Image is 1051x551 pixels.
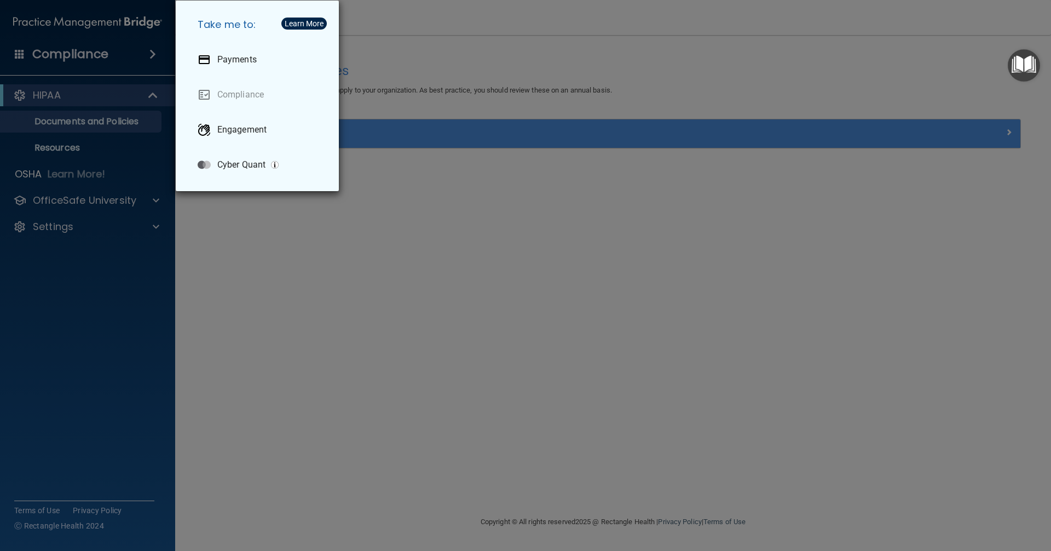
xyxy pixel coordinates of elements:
div: Learn More [285,20,324,27]
p: Cyber Quant [217,159,265,170]
h5: Take me to: [189,9,330,40]
a: Payments [189,44,330,75]
button: Learn More [281,18,327,30]
a: Compliance [189,79,330,110]
iframe: Drift Widget Chat Controller [862,473,1038,517]
button: Open Resource Center [1008,49,1040,82]
p: Payments [217,54,257,65]
a: Engagement [189,114,330,145]
p: Engagement [217,124,267,135]
a: Cyber Quant [189,150,330,180]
